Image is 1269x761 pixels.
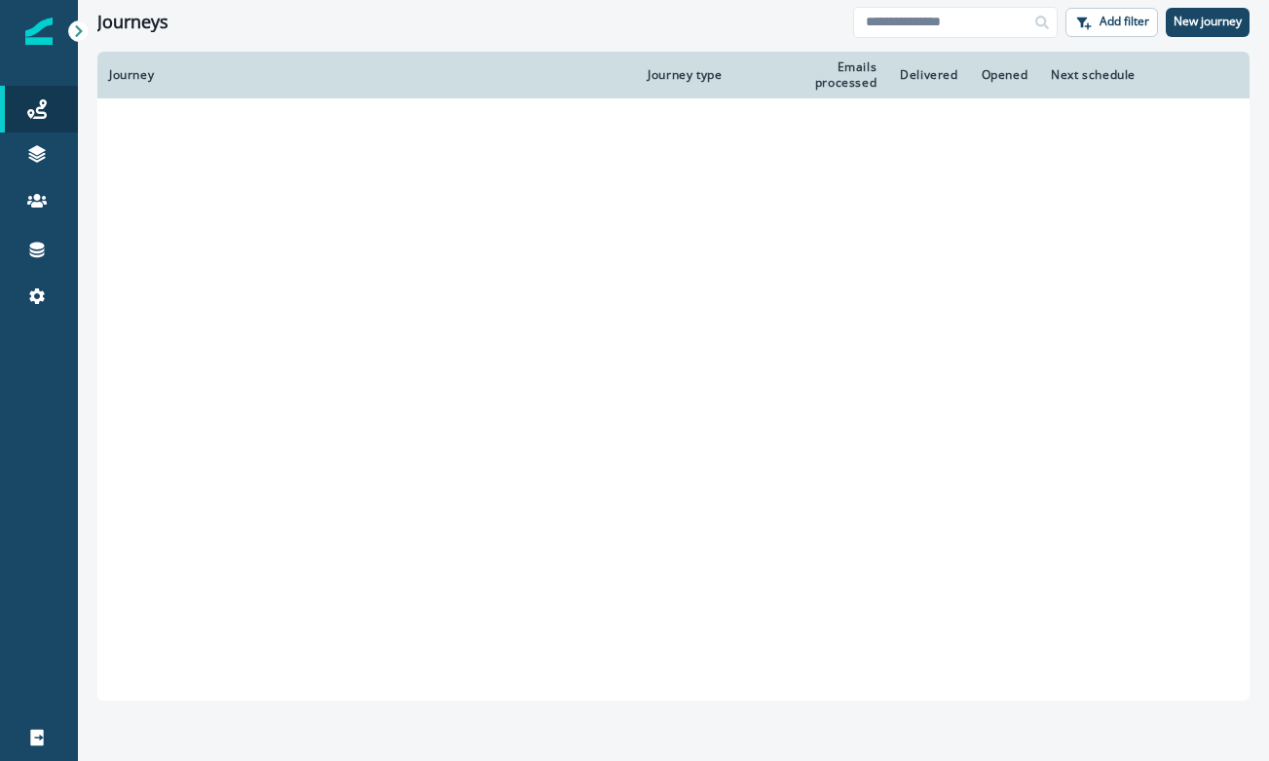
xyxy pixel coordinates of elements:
[776,59,877,91] div: Emails processed
[97,12,168,33] h1: Journeys
[1100,15,1149,28] p: Add filter
[1051,67,1195,83] div: Next schedule
[900,67,957,83] div: Delivered
[1166,8,1250,37] button: New journey
[982,67,1028,83] div: Opened
[25,18,53,45] img: Inflection
[109,67,624,83] div: Journey
[1065,8,1158,37] button: Add filter
[648,67,752,83] div: Journey type
[1174,15,1242,28] p: New journey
